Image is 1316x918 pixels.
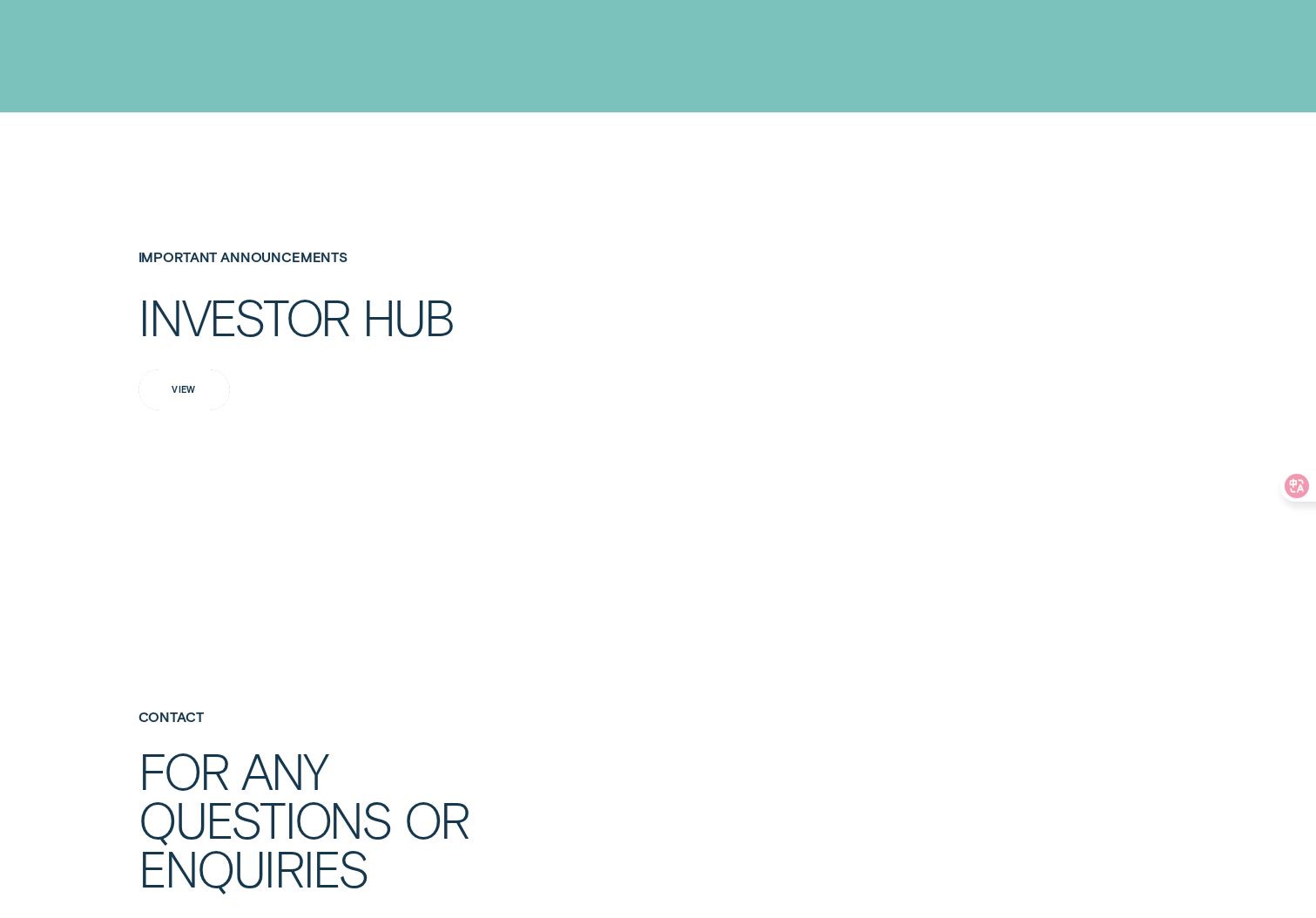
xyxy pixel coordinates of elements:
h4: Contact [138,709,651,746]
h2: Investor Hub [138,293,563,341]
a: View [138,369,230,410]
div: View [172,386,196,394]
h4: Important Announcements [138,249,563,265]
